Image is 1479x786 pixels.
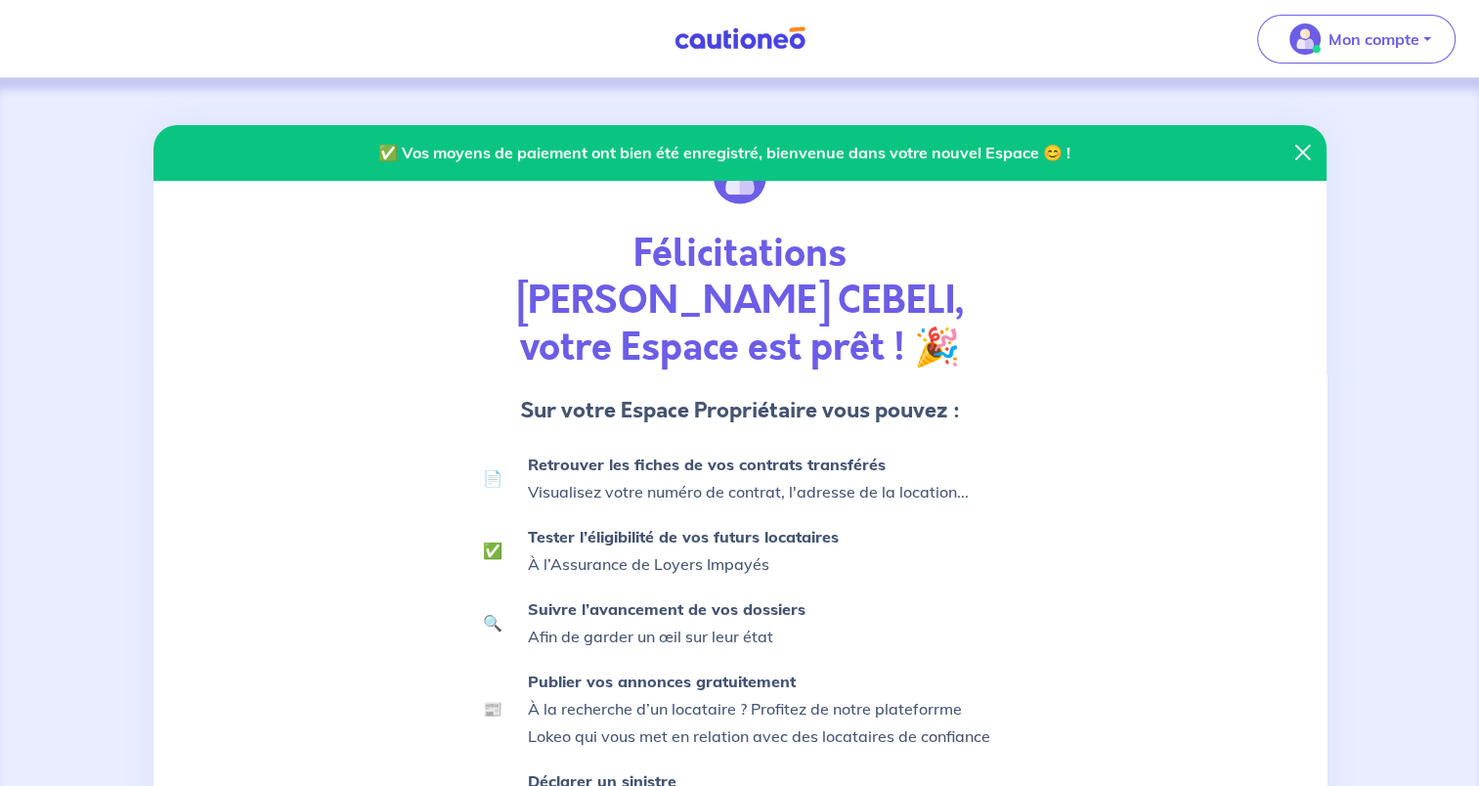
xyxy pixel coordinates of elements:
strong: Retrouver les fiches de vos contrats transférés [528,455,886,474]
p: Afin de garder un œil sur leur état [528,595,997,650]
span: ✅ Vos moyens de paiement ont bien été enregistré, bienvenue dans votre nouvel Espace 😊 ! [169,125,1280,180]
p: Visualisez votre numéro de contrat, l'adresse de la location... [528,451,997,505]
img: illu_account_valid_menu.svg [1289,23,1321,55]
strong: Suivre l’avancement de vos dossiers [528,599,805,619]
p: Félicitations [PERSON_NAME] CEBELI, votre Espace est prêt ! 🎉 [482,231,998,371]
img: Cautioneo [667,26,813,51]
strong: Publier vos annonces gratuitement [528,672,796,691]
p: À l’Assurance de Loyers Impayés [528,523,997,578]
p: Mon compte [1328,27,1419,51]
p: 📄 [483,466,502,490]
p: ✅ [483,539,502,562]
p: Sur votre Espace Propriétaire vous pouvez : [482,395,998,426]
button: illu_account_valid_menu.svgMon compte [1257,15,1456,64]
strong: Tester l’éligibilité de vos futurs locataires [528,527,839,546]
p: 🔍 [483,611,502,634]
p: 📰 [483,697,502,720]
p: À la recherche d’un locataire ? Profitez de notre plateforrme Lokeo qui vous met en relation avec... [528,668,997,750]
